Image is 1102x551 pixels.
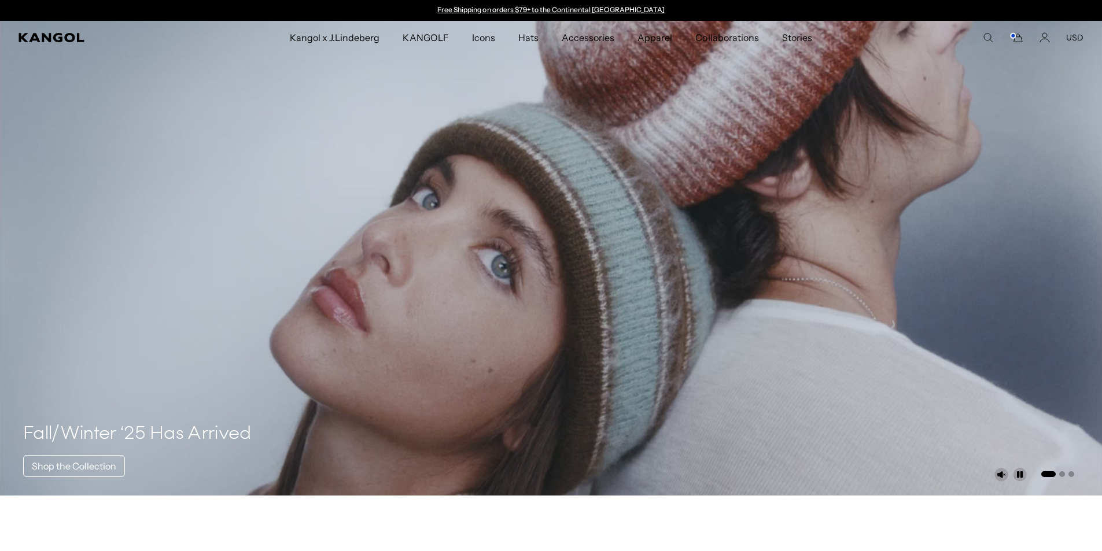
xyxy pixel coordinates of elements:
button: Pause [1013,468,1027,482]
button: Go to slide 3 [1068,471,1074,477]
summary: Search here [983,32,993,43]
div: 1 of 2 [432,6,670,15]
button: Cart [1009,32,1023,43]
a: KANGOLF [391,21,460,54]
button: Go to slide 2 [1059,471,1065,477]
a: Apparel [626,21,684,54]
a: Account [1040,32,1050,43]
a: Icons [460,21,507,54]
ul: Select a slide to show [1040,469,1074,478]
div: Announcement [432,6,670,15]
slideshow-component: Announcement bar [432,6,670,15]
a: Stories [771,21,824,54]
span: Icons [472,21,495,54]
span: KANGOLF [403,21,448,54]
a: Free Shipping on orders $79+ to the Continental [GEOGRAPHIC_DATA] [437,5,665,14]
a: Hats [507,21,550,54]
span: Kangol x J.Lindeberg [290,21,380,54]
span: Collaborations [695,21,758,54]
a: Kangol x J.Lindeberg [278,21,392,54]
span: Stories [782,21,812,54]
span: Apparel [637,21,672,54]
a: Accessories [550,21,626,54]
a: Kangol [19,33,191,42]
span: Accessories [562,21,614,54]
h4: Fall/Winter ‘25 Has Arrived [23,423,252,446]
button: USD [1066,32,1083,43]
button: Go to slide 1 [1041,471,1056,477]
a: Collaborations [684,21,770,54]
span: Hats [518,21,539,54]
a: Shop the Collection [23,455,125,477]
button: Unmute [994,468,1008,482]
